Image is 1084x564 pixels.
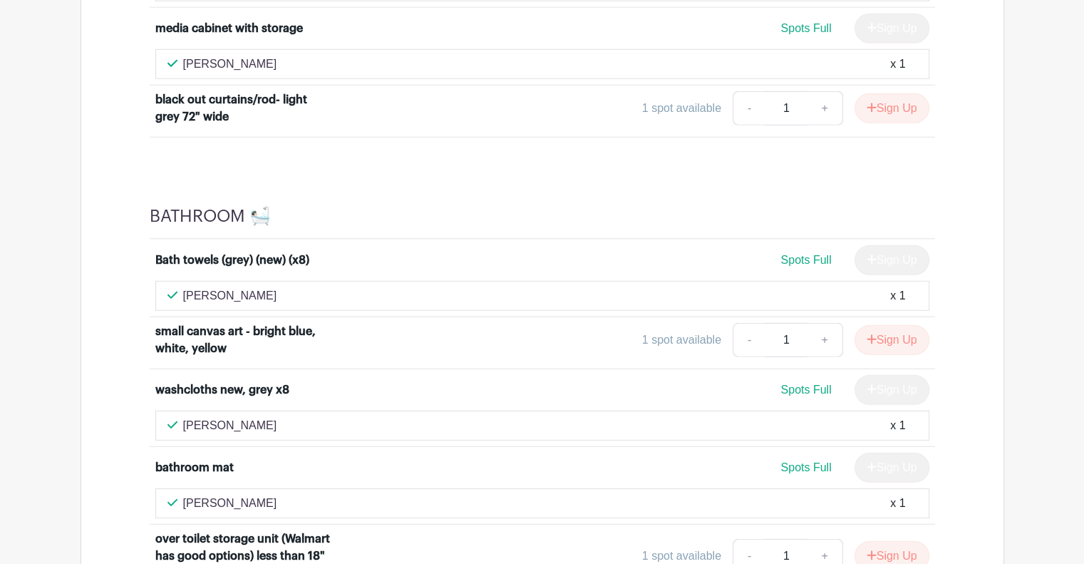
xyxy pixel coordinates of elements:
div: x 1 [890,417,905,434]
div: washcloths new, grey x8 [155,381,289,399]
span: Spots Full [780,384,831,396]
button: Sign Up [855,93,929,123]
h4: BATHROOM 🛀🏻 [150,206,271,227]
div: media cabinet with storage [155,20,303,37]
div: x 1 [890,287,905,304]
p: [PERSON_NAME] [183,287,277,304]
a: + [807,91,842,125]
a: - [733,323,765,357]
div: 1 spot available [642,332,721,349]
div: small canvas art - bright blue, white, yellow [155,323,332,357]
div: 1 spot available [642,100,721,117]
span: Spots Full [780,254,831,266]
span: Spots Full [780,22,831,34]
p: [PERSON_NAME] [183,417,277,434]
div: black out curtains/rod- light grey 72" wide [155,91,332,125]
div: x 1 [890,56,905,73]
a: + [807,323,842,357]
a: - [733,91,765,125]
p: [PERSON_NAME] [183,495,277,512]
div: Bath towels (grey) (new) (x8) [155,252,309,269]
div: x 1 [890,495,905,512]
div: bathroom mat [155,459,234,476]
p: [PERSON_NAME] [183,56,277,73]
span: Spots Full [780,461,831,473]
button: Sign Up [855,325,929,355]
